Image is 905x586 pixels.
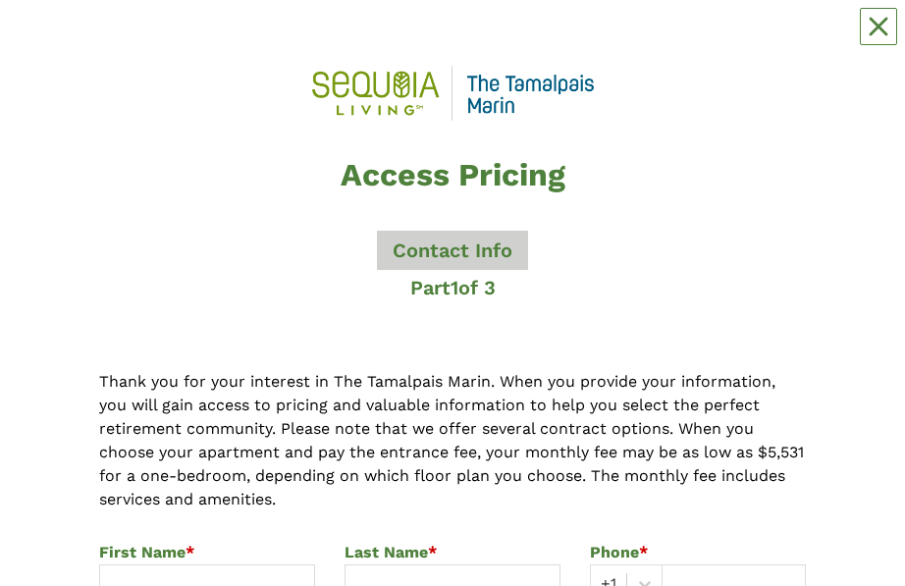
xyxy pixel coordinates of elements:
[377,231,528,270] span: Contact Info
[345,543,428,561] span: Last Name
[99,543,186,561] span: First Name
[590,543,639,561] span: Phone
[99,159,806,190] div: Access Pricing
[99,370,806,511] p: Thank you for your interest in The Tamalpais Marin. When you provide your information, you will g...
[860,8,897,45] button: Close
[410,273,496,302] div: Part 1 of 3
[290,51,616,135] img: a6c420de-8497-42f1-bb93-dbe7285bd216.png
